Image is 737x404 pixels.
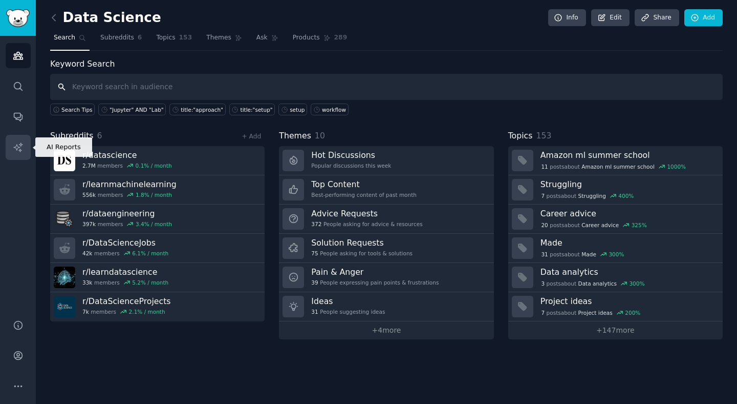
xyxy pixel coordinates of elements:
span: 7 [541,309,545,316]
span: 556k [82,191,96,198]
div: members [82,162,172,169]
div: post s about [540,279,646,288]
div: workflow [322,106,346,113]
div: Best-performing content of past month [311,191,417,198]
span: Data analytics [578,280,617,287]
a: Advice Requests372People asking for advice & resources [279,205,493,234]
div: title:"setup" [241,106,273,113]
a: Top ContentBest-performing content of past month [279,175,493,205]
a: Solution Requests75People asking for tools & solutions [279,234,493,263]
div: post s about [540,191,635,200]
h3: r/ dataengineering [82,208,172,219]
div: members [82,279,168,286]
span: 42k [82,250,92,257]
label: Keyword Search [50,59,115,69]
a: +147more [508,321,723,339]
div: post s about [540,162,687,171]
a: + Add [242,133,261,140]
div: members [82,220,172,228]
span: Struggling [578,192,606,199]
h3: Advice Requests [311,208,422,219]
div: members [82,250,168,257]
div: 6.1 % / month [132,250,168,257]
span: 397k [82,220,96,228]
span: Made [581,251,596,258]
span: Amazon ml summer school [581,163,655,170]
h3: Pain & Anger [311,267,439,277]
span: 75 [311,250,318,257]
span: Career advice [581,221,619,229]
span: Themes [206,33,231,43]
div: 325 % [632,221,647,229]
div: 0.1 % / month [136,162,172,169]
span: 153 [536,131,551,140]
img: datascience [54,150,75,171]
span: Search [54,33,75,43]
a: r/DataScienceJobs42kmembers6.1% / month [50,234,265,263]
a: workflow [311,104,349,115]
h3: r/ learndatascience [82,267,168,277]
a: title:"setup" [229,104,275,115]
div: 1.8 % / month [136,191,172,198]
img: DataScienceProjects [54,296,75,317]
span: 2.7M [82,162,96,169]
div: setup [290,106,305,113]
div: People suggesting ideas [311,308,385,315]
h3: Career advice [540,208,716,219]
h3: Struggling [540,179,716,190]
span: 7k [82,308,89,315]
a: r/DataScienceProjects7kmembers2.1% / month [50,292,265,321]
a: Share [635,9,679,27]
div: post s about [540,220,648,230]
span: 6 [97,131,102,140]
a: Amazon ml summer school11postsaboutAmazon ml summer school1000% [508,146,723,175]
span: 289 [334,33,348,43]
div: 300 % [609,251,624,258]
div: members [82,308,171,315]
h3: Project ideas [540,296,716,307]
span: Ask [256,33,268,43]
div: 3.4 % / month [136,220,172,228]
a: Data analytics3postsaboutData analytics300% [508,263,723,292]
span: Subreddits [100,33,134,43]
span: 7 [541,192,545,199]
div: 400 % [618,192,634,199]
span: Topics [156,33,175,43]
h3: Data analytics [540,267,716,277]
button: Search Tips [50,104,95,115]
a: Project ideas7postsaboutProject ideas200% [508,292,723,321]
a: Themes [203,30,246,51]
div: Popular discussions this week [311,162,391,169]
span: 11 [541,163,548,170]
span: Products [293,33,320,43]
a: Edit [591,9,630,27]
h3: r/ datascience [82,150,172,160]
a: Ask [253,30,282,51]
div: 5.2 % / month [132,279,168,286]
div: 200 % [625,309,640,316]
a: +4more [279,321,493,339]
span: Search Tips [61,106,93,113]
a: Hot DiscussionsPopular discussions this week [279,146,493,175]
div: People asking for advice & resources [311,220,422,228]
h3: r/ learnmachinelearning [82,179,177,190]
a: Struggling7postsaboutStruggling400% [508,175,723,205]
span: Subreddits [50,130,94,143]
span: 20 [541,221,548,229]
span: 39 [311,279,318,286]
h2: Data Science [50,10,161,26]
div: title:"approach" [181,106,223,113]
span: Themes [279,130,311,143]
div: People asking for tools & solutions [311,250,413,257]
a: Products289 [289,30,351,51]
a: Made31postsaboutMade300% [508,234,723,263]
div: members [82,191,177,198]
a: Career advice20postsaboutCareer advice325% [508,205,723,234]
h3: Hot Discussions [311,150,391,160]
span: 10 [315,131,325,140]
a: "Jupyter" AND "Lab" [98,104,166,115]
a: Topics153 [153,30,196,51]
a: Search [50,30,90,51]
a: title:"approach" [169,104,225,115]
img: learndatascience [54,267,75,288]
